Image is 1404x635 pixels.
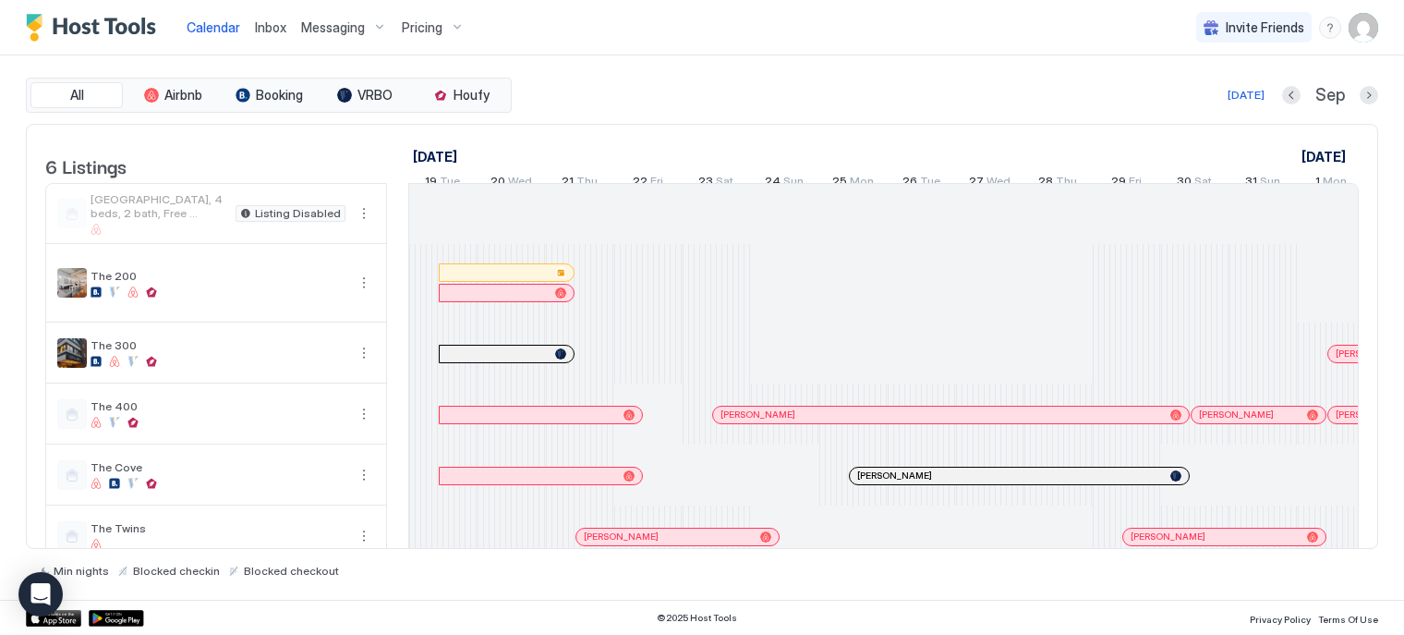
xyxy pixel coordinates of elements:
[319,82,411,108] button: VRBO
[26,610,81,627] a: App Store
[353,525,375,547] button: More options
[964,170,1015,197] a: August 27, 2025
[357,87,393,104] span: VRBO
[30,82,123,108] button: All
[1199,409,1274,421] span: [PERSON_NAME]
[425,174,437,193] span: 19
[716,174,733,193] span: Sat
[1038,174,1053,193] span: 28
[650,174,663,193] span: Fri
[353,202,375,225] div: menu
[91,399,345,413] span: The 400
[454,87,490,104] span: Houfy
[1319,17,1341,39] div: menu
[902,174,917,193] span: 26
[760,170,808,197] a: August 24, 2025
[720,409,795,421] span: [PERSON_NAME]
[920,174,940,193] span: Tue
[857,470,932,482] span: [PERSON_NAME]
[402,19,442,36] span: Pricing
[1297,143,1350,170] a: September 1, 2025
[45,152,127,179] span: 6 Listings
[89,610,144,627] a: Google Play Store
[187,18,240,37] a: Calendar
[783,174,804,193] span: Sun
[1194,174,1212,193] span: Sat
[1034,170,1082,197] a: August 28, 2025
[353,342,375,364] div: menu
[353,342,375,364] button: More options
[91,338,345,352] span: The 300
[353,464,375,486] button: More options
[986,174,1011,193] span: Wed
[1318,608,1378,628] a: Terms Of Use
[26,14,164,42] a: Host Tools Logo
[164,87,202,104] span: Airbnb
[223,82,315,108] button: Booking
[562,174,574,193] span: 21
[557,170,602,197] a: August 21, 2025
[765,174,781,193] span: 24
[1056,174,1077,193] span: Thu
[353,403,375,425] button: More options
[1349,13,1378,43] div: User profile
[1260,174,1280,193] span: Sun
[1129,174,1142,193] span: Fri
[1111,174,1126,193] span: 29
[628,170,668,197] a: August 22, 2025
[657,612,737,624] span: © 2025 Host Tools
[353,525,375,547] div: menu
[1228,87,1265,104] div: [DATE]
[187,19,240,35] span: Calendar
[353,272,375,294] button: More options
[633,174,648,193] span: 22
[898,170,945,197] a: August 26, 2025
[694,170,738,197] a: August 23, 2025
[256,87,303,104] span: Booking
[969,174,984,193] span: 27
[420,170,465,197] a: August 19, 2025
[255,19,286,35] span: Inbox
[1131,531,1205,543] span: [PERSON_NAME]
[1318,614,1378,625] span: Terms Of Use
[486,170,537,197] a: August 20, 2025
[1225,84,1267,106] button: [DATE]
[1241,170,1285,197] a: August 31, 2025
[127,82,219,108] button: Airbnb
[133,564,220,578] span: Blocked checkin
[828,170,878,197] a: August 25, 2025
[353,202,375,225] button: More options
[1311,170,1351,197] a: September 1, 2025
[301,19,365,36] span: Messaging
[490,174,505,193] span: 20
[508,174,532,193] span: Wed
[1245,174,1257,193] span: 31
[1177,174,1192,193] span: 30
[584,531,659,543] span: [PERSON_NAME]
[576,174,598,193] span: Thu
[1250,614,1311,625] span: Privacy Policy
[91,521,345,535] span: The Twins
[54,564,109,578] span: Min nights
[850,174,874,193] span: Mon
[1315,85,1345,106] span: Sep
[255,18,286,37] a: Inbox
[1172,170,1216,197] a: August 30, 2025
[698,174,713,193] span: 23
[1282,86,1301,104] button: Previous month
[244,564,339,578] span: Blocked checkout
[1336,348,1368,360] span: [PERSON_NAME]
[440,174,460,193] span: Tue
[91,460,345,474] span: The Cove
[1360,86,1378,104] button: Next month
[353,464,375,486] div: menu
[1323,174,1347,193] span: Mon
[18,572,63,617] div: Open Intercom Messenger
[832,174,847,193] span: 25
[353,403,375,425] div: menu
[408,143,462,170] a: August 19, 2025
[1226,19,1304,36] span: Invite Friends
